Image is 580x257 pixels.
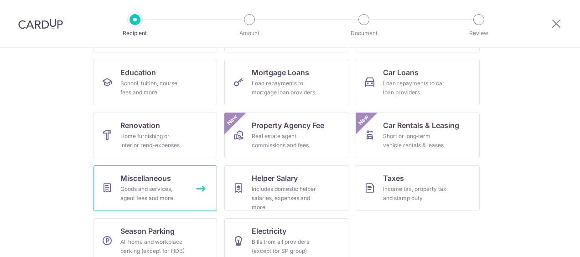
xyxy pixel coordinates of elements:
[216,29,283,38] p: Amount
[120,79,186,97] div: School, tuition, course fees and more
[18,18,63,29] img: CardUp
[93,165,217,211] a: MiscellaneousGoods and services, agent fees and more
[120,67,156,78] span: Education
[383,79,449,97] div: Loan repayments to car loan providers
[383,185,449,203] div: Income tax, property tax and stamp duty
[101,29,169,38] p: Recipient
[383,173,404,184] span: Taxes
[224,165,348,211] a: Helper SalaryIncludes domestic helper salaries, expenses and more
[224,113,348,158] a: Property Agency FeeReal estate agent commissions and feesNew
[225,113,240,128] span: New
[356,60,480,105] a: Car LoansLoan repayments to car loan providers
[383,120,459,131] span: Car Rentals & Leasing
[252,226,286,236] span: Electricity
[356,165,480,211] a: TaxesIncome tax, property tax and stamp duty
[383,132,449,150] div: Short or long‑term vehicle rentals & leases
[383,67,419,78] span: Car Loans
[330,29,398,38] p: Document
[252,120,324,131] span: Property Agency Fee
[120,185,186,203] div: Goods and services, agent fees and more
[252,173,298,184] span: Helper Salary
[252,79,317,97] div: Loan repayments to mortgage loan providers
[120,132,186,150] div: Home furnishing or interior reno-expenses
[93,113,217,158] a: RenovationHome furnishing or interior reno-expenses
[252,237,317,256] div: Bills from all providers (except for SP group)
[356,113,371,128] span: New
[252,132,317,150] div: Real estate agent commissions and fees
[120,237,186,256] div: All home and workplace parking (except for HDB)
[445,29,513,38] p: Review
[120,173,171,184] span: Miscellaneous
[120,120,160,131] span: Renovation
[224,60,348,105] a: Mortgage LoansLoan repayments to mortgage loan providers
[120,226,175,236] span: Season Parking
[252,67,309,78] span: Mortgage Loans
[93,60,217,105] a: EducationSchool, tuition, course fees and more
[356,113,480,158] a: Car Rentals & LeasingShort or long‑term vehicle rentals & leasesNew
[252,185,317,212] div: Includes domestic helper salaries, expenses and more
